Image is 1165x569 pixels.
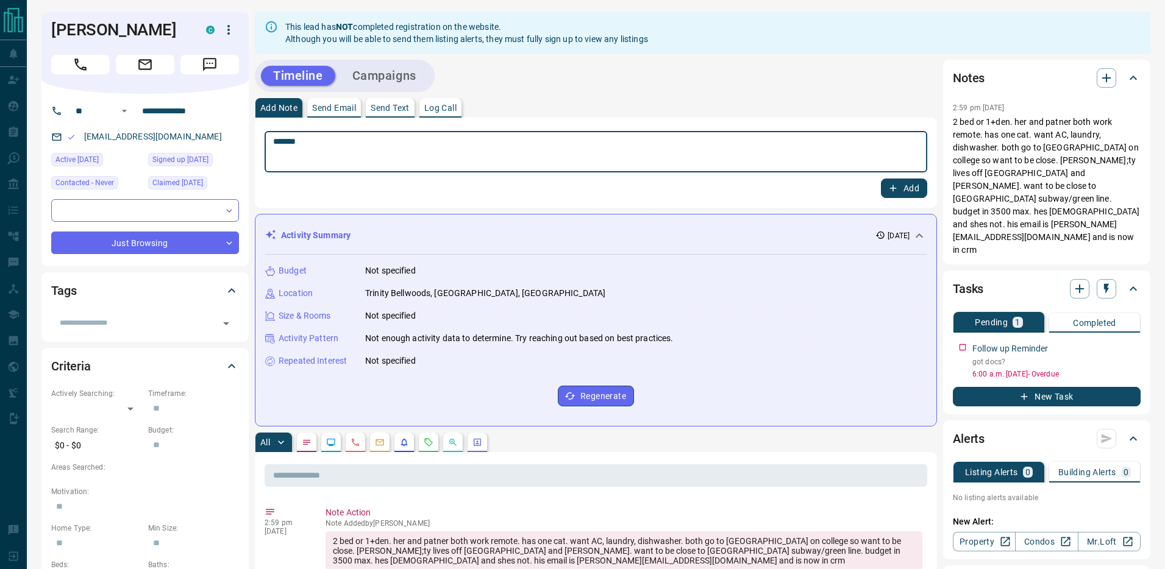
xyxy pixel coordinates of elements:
[55,177,114,189] span: Contacted - Never
[351,437,360,447] svg: Calls
[953,424,1141,453] div: Alerts
[148,425,239,436] p: Budget:
[51,276,239,305] div: Tags
[67,133,76,141] svg: Email Valid
[148,388,239,399] p: Timeframe:
[51,153,142,170] div: Mon Aug 11 2025
[152,154,208,166] span: Signed up [DATE]
[953,274,1141,303] div: Tasks
[953,492,1141,503] p: No listing alerts available
[51,352,239,381] div: Criteria
[1078,532,1141,551] a: Mr.Loft
[148,153,239,170] div: Mon Aug 11 2025
[340,66,429,86] button: Campaigns
[953,387,1141,406] button: New Task
[371,104,410,112] p: Send Text
[1025,468,1030,476] p: 0
[206,26,215,34] div: condos.ca
[953,532,1016,551] a: Property
[312,104,356,112] p: Send Email
[972,369,1141,380] p: 6:00 a.m. [DATE] - Overdue
[84,132,222,141] a: [EMAIL_ADDRESS][DOMAIN_NAME]
[326,519,922,528] p: Note Added by [PERSON_NAME]
[365,332,674,345] p: Not enough activity data to determine. Try reaching out based on best practices.
[399,437,409,447] svg: Listing Alerts
[148,176,239,193] div: Mon Aug 11 2025
[365,264,416,277] p: Not specified
[261,66,335,86] button: Timeline
[424,437,433,447] svg: Requests
[326,437,336,447] svg: Lead Browsing Activity
[180,55,239,74] span: Message
[51,388,142,399] p: Actively Searching:
[51,486,239,497] p: Motivation:
[365,287,605,300] p: Trinity Bellwoods, [GEOGRAPHIC_DATA], [GEOGRAPHIC_DATA]
[51,356,91,376] h2: Criteria
[51,281,76,300] h2: Tags
[953,104,1005,112] p: 2:59 pm [DATE]
[424,104,457,112] p: Log Call
[326,506,922,519] p: Note Action
[117,104,132,118] button: Open
[260,438,270,447] p: All
[260,104,297,112] p: Add Note
[448,437,458,447] svg: Opportunities
[51,20,188,40] h1: [PERSON_NAME]
[51,462,239,473] p: Areas Searched:
[953,63,1141,93] div: Notes
[336,22,353,32] strong: NOT
[1015,318,1020,327] p: 1
[279,332,338,345] p: Activity Pattern
[1015,532,1078,551] a: Condos
[953,116,1141,256] p: 2 bed or 1+den. her and patner both work remote. has one cat. want AC, laundry, dishwasher. both ...
[51,231,239,254] div: Just Browsing
[279,355,347,367] p: Repeated Interest
[972,342,1048,355] p: Follow up Reminder
[953,279,983,299] h2: Tasks
[51,55,110,74] span: Call
[953,68,985,88] h2: Notes
[148,523,239,534] p: Min Size:
[953,515,1141,528] p: New Alert:
[285,16,648,50] div: This lead has completed registration on the website. Although you will be able to send them listi...
[265,224,927,247] div: Activity Summary[DATE]
[302,437,312,447] svg: Notes
[281,229,351,242] p: Activity Summary
[265,518,307,527] p: 2:59 pm
[55,154,99,166] span: Active [DATE]
[472,437,482,447] svg: Agent Actions
[1058,468,1116,476] p: Building Alerts
[152,177,203,189] span: Claimed [DATE]
[953,429,985,448] h2: Alerts
[51,523,142,534] p: Home Type:
[279,287,313,300] p: Location
[218,315,235,332] button: Open
[888,230,910,241] p: [DATE]
[279,309,331,322] p: Size & Rooms
[972,356,1141,367] p: got docs?
[1073,319,1116,327] p: Completed
[375,437,385,447] svg: Emails
[558,386,634,406] button: Regenerate
[1124,468,1128,476] p: 0
[965,468,1018,476] p: Listing Alerts
[51,425,142,436] p: Search Range:
[279,264,307,277] p: Budget
[975,318,1008,327] p: Pending
[116,55,174,74] span: Email
[881,178,927,198] button: Add
[365,309,416,322] p: Not specified
[51,436,142,456] p: $0 - $0
[365,355,416,367] p: Not specified
[265,527,307,535] p: [DATE]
